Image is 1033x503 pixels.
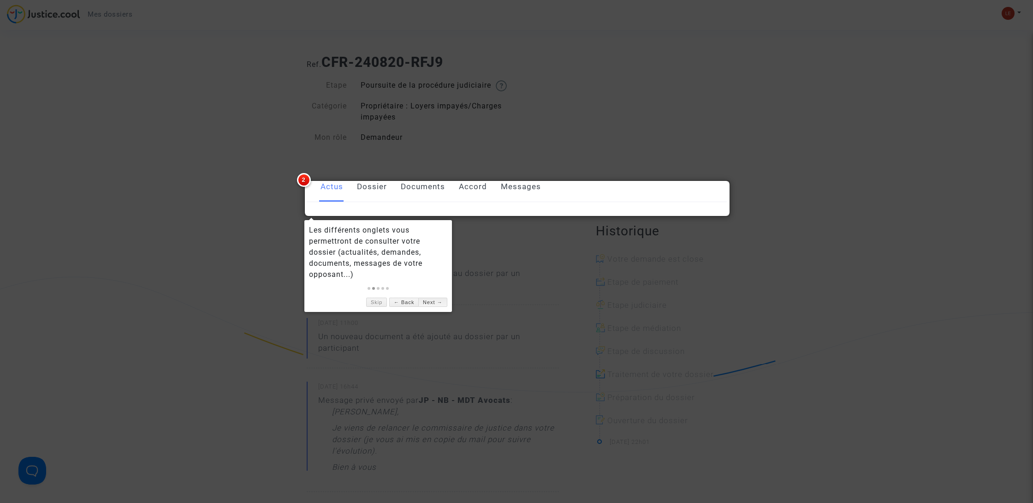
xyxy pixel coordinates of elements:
[418,298,447,307] a: Next →
[389,298,418,307] a: ← Back
[309,225,447,280] div: Les différents onglets vous permettront de consulter votre dossier (actualités, demandes, documen...
[297,173,311,187] span: 2
[401,172,445,202] a: Documents
[459,172,487,202] a: Accord
[357,172,387,202] a: Dossier
[501,172,541,202] a: Messages
[321,172,343,202] a: Actus
[366,298,387,307] a: Skip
